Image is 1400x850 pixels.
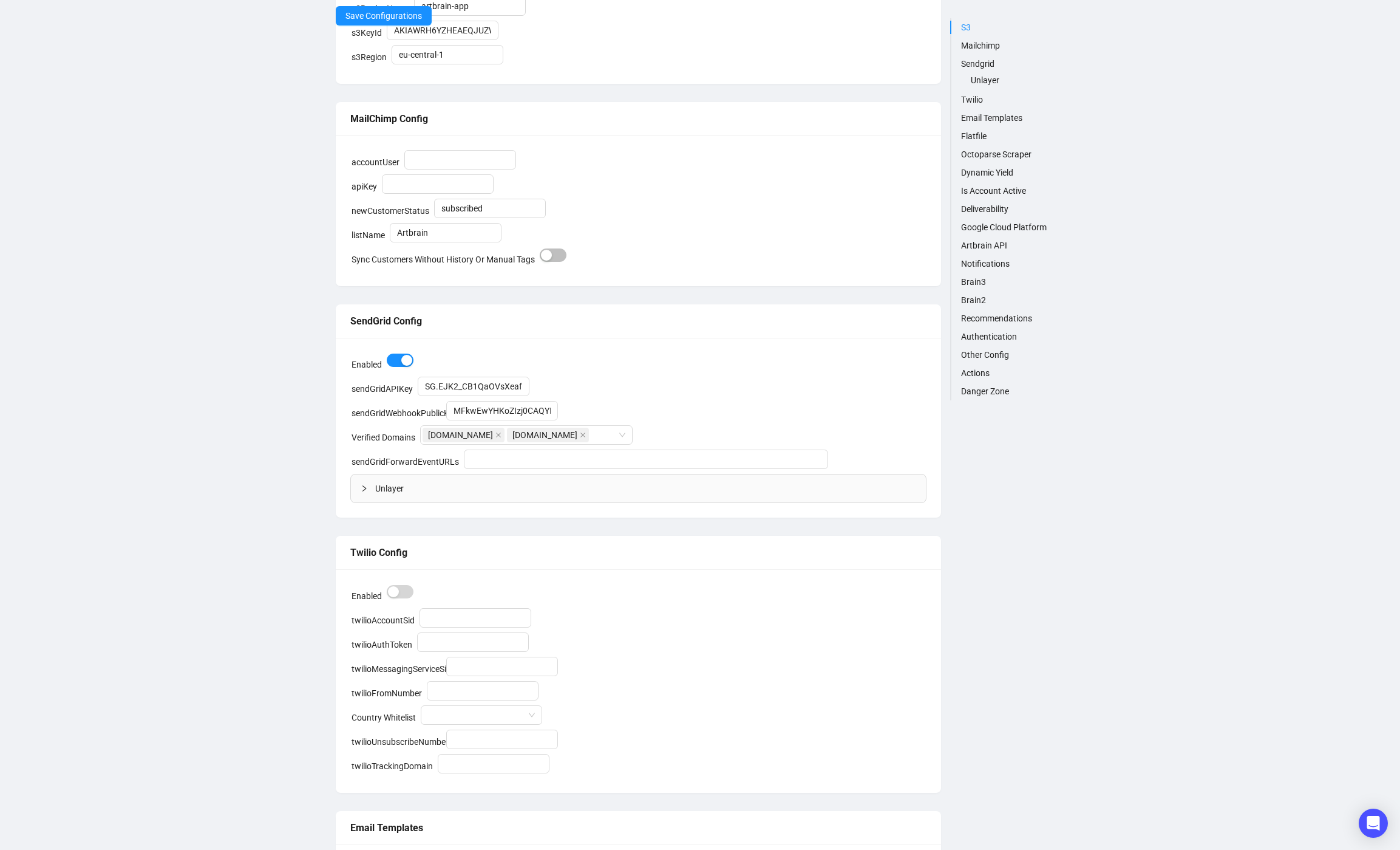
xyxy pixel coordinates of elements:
[961,21,1064,34] a: S3
[350,545,926,560] div: Twilio Config
[352,360,382,369] label: Enabled
[507,428,589,442] span: welzboutique.com
[345,9,422,22] span: Save Configurations
[423,428,505,442] span: swelco.co.za
[352,688,422,698] label: twilioFromNumber
[352,28,382,38] label: s3KeyId
[351,475,926,502] div: Unlayer
[961,202,1064,216] a: Deliverability
[580,432,586,438] span: close
[350,820,926,835] div: Email Templates
[961,166,1064,179] a: Dynamic Yield
[961,39,1064,52] a: Mailchimp
[352,157,399,167] label: accountUser
[361,485,368,492] span: collapsed
[352,737,449,747] label: twilioUnsubscribeNumber
[961,148,1064,161] a: Octoparse Scraper
[352,591,382,601] label: Enabled
[961,293,1064,307] a: Brain2
[352,640,412,649] label: twilioAuthToken
[352,408,458,418] label: sendGridWebhookPublicKey
[352,182,377,191] label: apiKey
[352,761,433,771] label: twilioTrackingDomain
[352,384,413,394] label: sendGridAPIKey
[961,57,1064,70] a: Sendgrid
[961,111,1064,125] a: Email Templates
[350,111,926,126] div: MailChimp Config
[375,482,916,495] span: Unlayer
[961,257,1064,270] a: Notifications
[352,230,385,240] label: listName
[352,255,535,264] label: Sync Customers Without History Or Manual Tags
[495,432,501,438] span: close
[961,275,1064,289] a: Brain3
[352,433,415,442] label: Verified Domains
[961,239,1064,252] a: Artbrain API
[961,221,1064,234] a: Google Cloud Platform
[352,457,459,467] label: sendGridForwardEventURLs
[350,314,926,329] div: SendGrid Config
[961,366,1064,380] a: Actions
[961,330,1064,343] a: Authentication
[961,348,1064,362] a: Other Config
[352,206,429,216] label: newCustomerStatus
[352,52,387,62] label: s3Region
[961,312,1064,325] a: Recommendations
[336,6,432,26] button: Save Configurations
[961,93,1064,106] a: Twilio
[512,428,577,442] span: [DOMAIN_NAME]
[352,664,451,674] label: twilioMessagingServiceSid
[961,184,1064,197] a: Is Account Active
[352,713,416,722] label: Country Whitelist
[971,74,1064,87] a: Unlayer
[352,615,415,625] label: twilioAccountSid
[961,129,1064,143] a: Flatfile
[961,385,1064,398] a: Danger Zone
[428,428,493,442] span: [DOMAIN_NAME]
[1359,809,1388,838] div: Open Intercom Messenger
[352,4,409,13] label: s3BucketName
